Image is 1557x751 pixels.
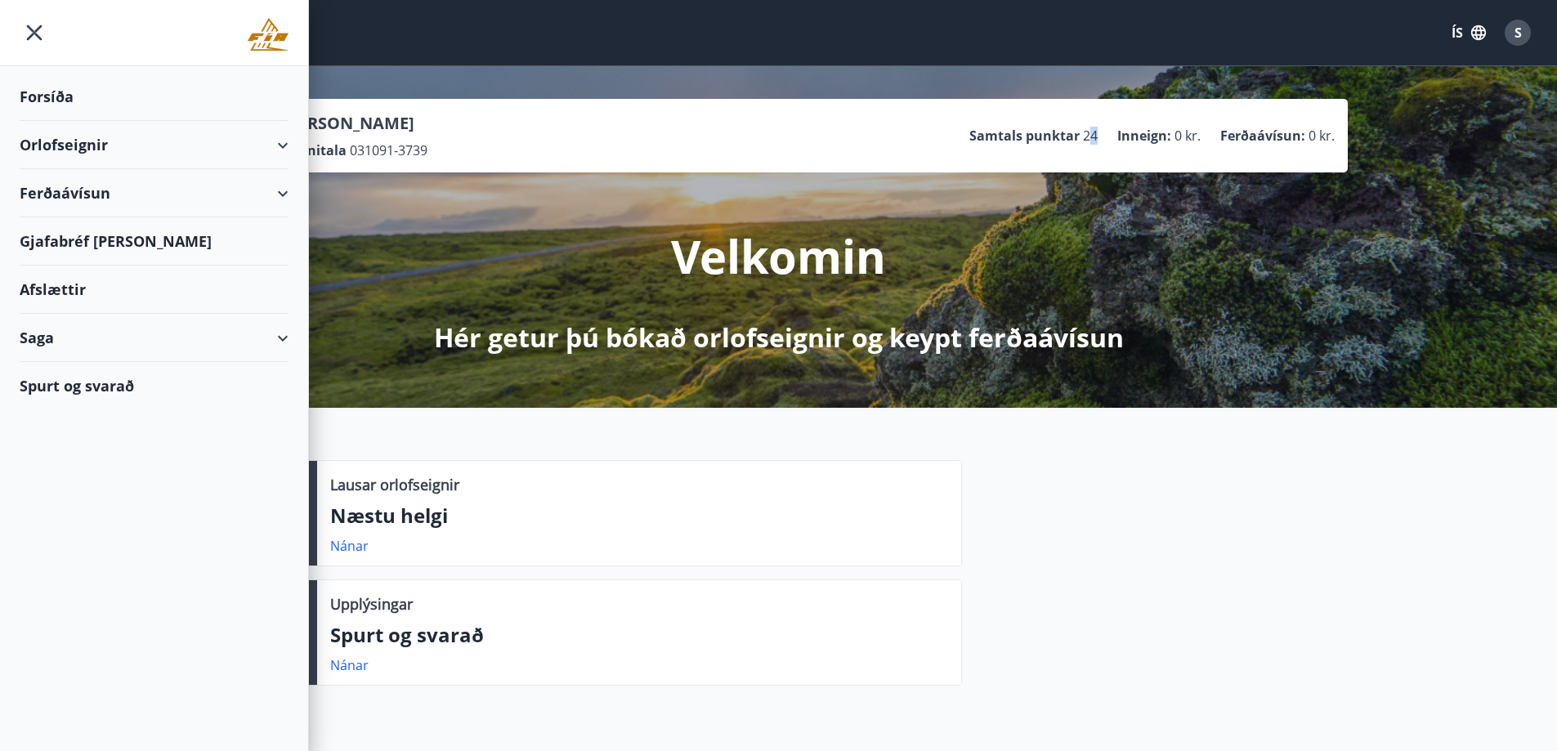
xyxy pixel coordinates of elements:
[1117,127,1171,145] p: Inneign :
[20,18,49,47] button: menu
[282,141,347,159] p: Kennitala
[20,169,289,217] div: Ferðaávísun
[1309,127,1335,145] span: 0 kr.
[20,362,289,409] div: Spurt og svarað
[1220,127,1305,145] p: Ferðaávísun :
[282,112,427,135] p: [PERSON_NAME]
[330,474,459,495] p: Lausar orlofseignir
[330,502,948,530] p: Næstu helgi
[671,225,886,287] p: Velkomin
[1174,127,1201,145] span: 0 kr.
[20,73,289,121] div: Forsíða
[969,127,1080,145] p: Samtals punktar
[248,18,289,51] img: union_logo
[20,121,289,169] div: Orlofseignir
[20,217,289,266] div: Gjafabréf [PERSON_NAME]
[1514,24,1522,42] span: S
[330,621,948,649] p: Spurt og svarað
[20,266,289,314] div: Afslættir
[434,320,1124,355] p: Hér getur þú bókað orlofseignir og keypt ferðaávísun
[20,314,289,362] div: Saga
[330,656,369,674] a: Nánar
[330,593,413,615] p: Upplýsingar
[1498,13,1537,52] button: S
[350,141,427,159] span: 031091-3739
[1443,18,1495,47] button: ÍS
[330,537,369,555] a: Nánar
[1083,127,1098,145] span: 24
